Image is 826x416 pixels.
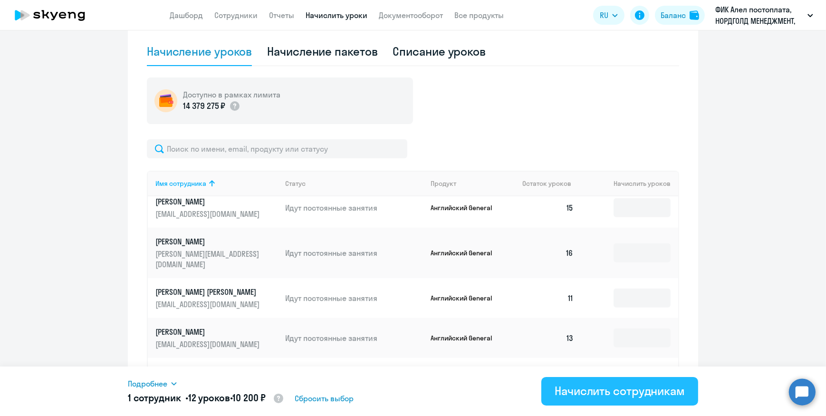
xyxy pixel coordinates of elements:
p: [EMAIL_ADDRESS][DOMAIN_NAME] [155,209,262,219]
button: RU [593,6,624,25]
img: wallet-circle.png [154,89,177,112]
div: Статус [285,179,306,188]
a: Сотрудники [214,10,258,20]
div: Имя сотрудника [155,179,278,188]
p: Идут постоянные занятия [285,333,423,343]
span: 10 200 ₽ [233,392,266,404]
div: Остаток уроков [522,179,581,188]
td: 11 [515,278,581,318]
p: Идут постоянные занятия [285,203,423,213]
div: Продукт [431,179,456,188]
td: 5 [515,358,581,408]
span: Подробнее [128,378,167,389]
div: Списание уроков [393,44,486,59]
p: Английский General [431,249,502,257]
p: [PERSON_NAME] [155,236,262,247]
td: 15 [515,188,581,228]
span: Сбросить выбор [295,393,354,404]
div: Начислить сотрудникам [555,383,685,398]
span: Остаток уроков [522,179,571,188]
div: Баланс [661,10,686,21]
td: 16 [515,228,581,278]
p: [PERSON_NAME] [155,196,262,207]
th: Начислить уроков [581,171,678,196]
div: Имя сотрудника [155,179,206,188]
p: [PERSON_NAME] [155,327,262,337]
p: Английский General [431,203,502,212]
div: Статус [285,179,423,188]
button: Начислить сотрудникам [541,377,698,406]
a: [PERSON_NAME][EMAIL_ADDRESS][DOMAIN_NAME] [155,327,278,349]
input: Поиск по имени, email, продукту или статусу [147,139,407,158]
a: Дашборд [170,10,203,20]
a: [PERSON_NAME][PERSON_NAME][EMAIL_ADDRESS][DOMAIN_NAME] [155,236,278,270]
button: Балансbalance [655,6,705,25]
p: ФИК Алел постоплата, НОРДГОЛД МЕНЕДЖМЕНТ, ООО [715,4,804,27]
p: [EMAIL_ADDRESS][DOMAIN_NAME] [155,299,262,310]
p: [PERSON_NAME] [PERSON_NAME] [155,287,262,297]
p: 14 379 275 ₽ [183,100,225,112]
img: balance [690,10,699,20]
span: RU [600,10,608,21]
div: Начисление пакетов [267,44,377,59]
h5: Доступно в рамках лимита [183,89,280,100]
h5: 1 сотрудник • • [128,391,284,406]
a: Отчеты [269,10,294,20]
div: Начисление уроков [147,44,252,59]
td: 13 [515,318,581,358]
button: ФИК Алел постоплата, НОРДГОЛД МЕНЕДЖМЕНТ, ООО [711,4,818,27]
a: Документооборот [379,10,443,20]
p: Идут постоянные занятия [285,293,423,303]
p: Английский General [431,334,502,342]
div: Продукт [431,179,515,188]
p: [EMAIL_ADDRESS][DOMAIN_NAME] [155,339,262,349]
a: [PERSON_NAME] [PERSON_NAME][EMAIL_ADDRESS][DOMAIN_NAME] [155,287,278,310]
a: Начислить уроки [306,10,367,20]
p: Идут постоянные занятия [285,248,423,258]
p: Английский General [431,294,502,302]
p: [PERSON_NAME][EMAIL_ADDRESS][DOMAIN_NAME] [155,249,262,270]
a: [PERSON_NAME][EMAIL_ADDRESS][DOMAIN_NAME] [155,196,278,219]
a: Все продукты [454,10,504,20]
span: 12 уроков [188,392,230,404]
